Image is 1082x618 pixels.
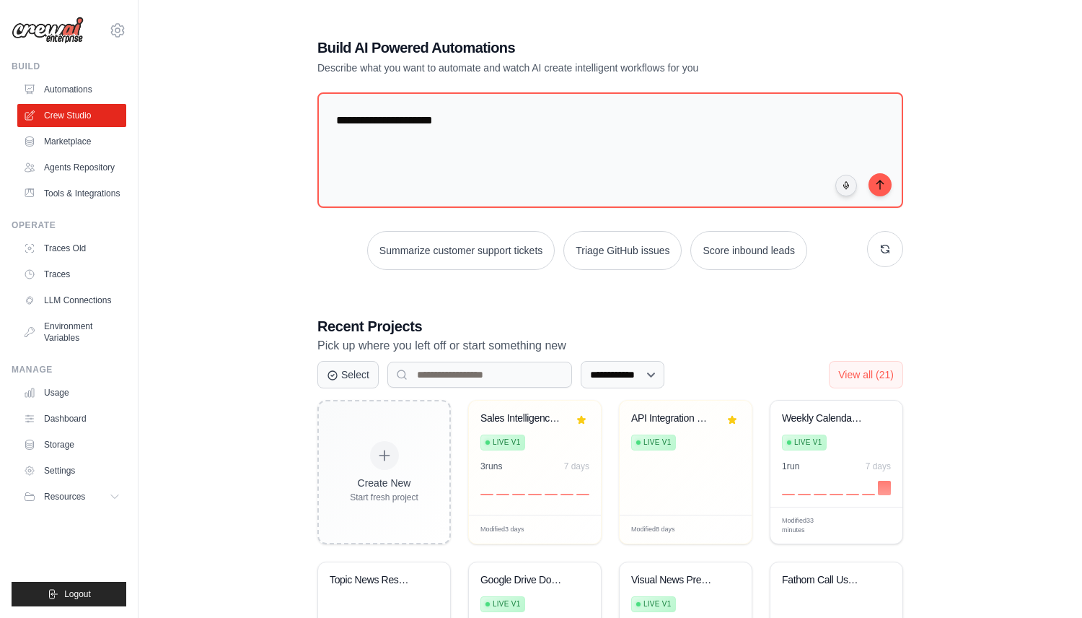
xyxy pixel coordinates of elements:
[690,231,807,270] button: Score inbound leads
[480,574,568,587] div: Google Drive Document Summarizer
[17,485,126,508] button: Resources
[827,521,863,531] div: Manage deployment
[525,524,561,535] div: Manage deployment
[317,61,802,75] p: Describe what you want to automate and watch AI create intelligent workflows for you
[1010,549,1082,618] iframe: Chat Widget
[480,494,493,495] div: Day 1: 0 executions
[782,412,869,425] div: Weekly Calendar & Email Preparation Assistant
[564,461,589,472] div: 7 days
[829,361,903,388] button: View all (21)
[317,38,802,58] h1: Build AI Powered Automations
[576,494,589,495] div: Day 7: 0 executions
[17,433,126,456] a: Storage
[868,521,881,531] span: Edit
[782,574,869,587] div: Fathom Call Use Case Extractor
[827,521,853,531] span: Manage
[317,336,903,355] p: Pick up where you left off or start something new
[17,289,126,312] a: LLM Connections
[493,599,520,610] span: Live v1
[798,494,811,495] div: Day 2: 0 executions
[367,231,555,270] button: Summarize customer support tickets
[866,461,891,472] div: 7 days
[528,494,541,495] div: Day 4: 0 executions
[12,17,84,44] img: Logo
[631,525,675,535] span: Modified 8 days
[17,182,126,205] a: Tools & Integrations
[17,237,126,260] a: Traces Old
[830,494,843,495] div: Day 4: 0 executions
[560,494,573,495] div: Day 6: 0 executions
[862,494,875,495] div: Day 6: 0 executions
[676,524,712,535] div: Manage deployment
[17,78,126,101] a: Automations
[838,369,894,380] span: View all (21)
[17,263,126,286] a: Traces
[12,61,126,72] div: Build
[17,459,126,482] a: Settings
[545,494,558,495] div: Day 5: 0 executions
[724,412,740,428] button: Remove from favorites
[17,315,126,349] a: Environment Variables
[643,437,671,448] span: Live v1
[676,524,702,535] span: Manage
[782,461,800,472] div: 1 run
[782,494,795,495] div: Day 1: 0 executions
[350,476,418,490] div: Create New
[846,494,859,495] div: Day 5: 0 executions
[563,231,682,270] button: Triage GitHub issues
[782,516,827,536] span: Modified 33 minutes
[631,574,718,587] div: Visual News Presentation Builder
[573,412,589,428] button: Remove from favorites
[17,407,126,430] a: Dashboard
[512,494,525,495] div: Day 3: 0 executions
[814,494,827,495] div: Day 3: 0 executions
[567,524,579,535] span: Edit
[643,599,671,610] span: Live v1
[480,461,503,472] div: 3 run s
[782,478,891,495] div: Activity over last 7 days
[835,175,857,196] button: Click to speak your automation idea
[480,525,524,535] span: Modified 3 days
[17,381,126,404] a: Usage
[64,588,91,600] span: Logout
[17,156,126,179] a: Agents Repository
[12,219,126,231] div: Operate
[493,437,520,448] span: Live v1
[480,412,568,425] div: Sales Intelligence Research Automation
[480,478,589,495] div: Activity over last 7 days
[878,481,891,495] div: Day 7: 1 executions
[12,364,126,375] div: Manage
[867,231,903,267] button: Get new suggestions
[794,437,822,448] span: Live v1
[496,494,509,495] div: Day 2: 0 executions
[631,412,718,425] div: API Integration Configuration Generator
[44,491,85,502] span: Resources
[17,104,126,127] a: Crew Studio
[525,524,551,535] span: Manage
[350,492,418,503] div: Start fresh project
[17,130,126,153] a: Marketplace
[12,582,126,606] button: Logout
[317,316,903,336] h3: Recent Projects
[317,361,379,388] button: Select
[330,574,417,587] div: Topic News Research Automation
[718,524,730,535] span: Edit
